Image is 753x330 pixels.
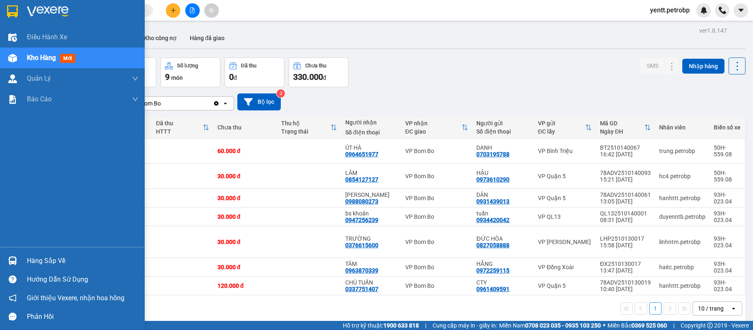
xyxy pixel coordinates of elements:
span: | [425,321,426,330]
div: tuấn [476,210,530,217]
div: 0337751407 [345,286,378,292]
div: 15:21 [DATE] [600,176,651,183]
div: haitc.petrobp [659,264,705,270]
svg: open [730,305,737,312]
div: ver 1.8.147 [699,26,727,35]
div: 0988080273 [345,198,378,205]
img: warehouse-icon [8,74,17,83]
div: bs khoản [345,210,397,217]
div: TRƯỜNG [345,235,397,242]
span: Kho hàng [27,54,56,62]
span: đ [234,74,237,81]
span: message [9,313,17,320]
div: 0964651977 [345,151,378,158]
span: Miền Nam [499,321,601,330]
span: notification [9,294,17,302]
th: Toggle SortBy [152,117,213,139]
span: question-circle [9,275,17,283]
span: Giới thiệu Vexere, nhận hoa hồng [27,293,124,303]
button: 1 [649,302,662,315]
img: logo-vxr [7,5,18,18]
span: mới [60,54,75,63]
div: ÚT HÀ [345,144,397,151]
div: LHP2510130017 [600,235,651,242]
span: Hỗ trợ kỹ thuật: [343,321,419,330]
span: 330.000 [293,72,323,82]
span: plus [170,7,176,13]
span: yentt.petrobp [643,5,696,15]
svg: open [222,100,229,107]
span: aim [208,7,214,13]
span: | [673,321,674,330]
div: 30.000 đ [218,173,273,179]
div: Trạng thái [281,128,330,135]
div: 0963870339 [345,267,378,274]
span: món [171,74,183,81]
span: Quản Lý [27,73,51,84]
div: 0934420042 [476,217,509,223]
div: ĐC lấy [538,128,585,135]
div: linhntm.petrobp [659,239,705,245]
div: Số điện thoại [345,129,397,136]
strong: 1900 633 818 [383,322,419,329]
div: VP Quận 5 [538,282,592,289]
div: Thu hộ [281,120,330,127]
div: hanhttt.petrobp [659,282,705,289]
div: VP Quận 5 [538,173,592,179]
div: 0972259115 [476,267,509,274]
div: ĐỨC HÒA [476,235,530,242]
span: down [132,75,139,82]
div: Hàng sắp về [27,255,139,267]
div: Đã thu [241,63,256,69]
input: Selected VP Bom Bo. [162,99,163,108]
div: 30.000 đ [218,239,273,245]
div: 0703195788 [476,151,509,158]
sup: 3 [277,89,285,98]
span: Báo cáo [27,94,52,104]
div: VP QL13 [538,213,592,220]
div: 93H-023.04 [714,191,741,205]
div: 60.000 đ [218,148,273,154]
button: Đã thu0đ [225,57,284,87]
div: VP Bom Bo [405,239,469,245]
div: 0961409591 [476,286,509,292]
div: VP Bom Bo [405,213,469,220]
div: ĐC giao [405,128,462,135]
div: VP Bom Bo [405,282,469,289]
img: warehouse-icon [8,256,17,265]
span: 0 [229,72,234,82]
img: phone-icon [719,7,726,14]
div: 15:58 [DATE] [600,242,651,249]
span: caret-down [737,7,745,14]
svg: Clear value [213,100,220,107]
div: hanhttt.petrobp [659,195,705,201]
img: icon-new-feature [700,7,708,14]
span: file-add [189,7,195,13]
span: 9 [165,72,170,82]
div: 93H-023.04 [714,279,741,292]
div: VP Bom Bo [405,195,469,201]
div: Số điện thoại [476,128,530,135]
div: HẬU [476,170,530,176]
div: 93H-023.04 [714,235,741,249]
div: trung.petrobp [659,148,705,154]
div: ĐX2510130017 [600,261,651,267]
div: Mã GD [600,120,644,127]
div: VP gửi [538,120,585,127]
div: 78ADV2510130019 [600,279,651,286]
span: đ [323,74,326,81]
div: Hướng dẫn sử dụng [27,273,139,286]
button: aim [204,3,219,18]
button: caret-down [734,3,748,18]
div: 78ADV2510140061 [600,191,651,198]
div: Biển số xe [714,124,741,131]
div: CHÚ TUẤN [345,279,397,286]
div: 13:47 [DATE] [600,267,651,274]
img: solution-icon [8,95,17,104]
div: 10 / trang [698,304,724,313]
div: 0931439013 [476,198,509,205]
div: 120.000 đ [218,282,273,289]
th: Toggle SortBy [401,117,473,139]
div: 0854127127 [345,176,378,183]
div: Đã thu [156,120,203,127]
